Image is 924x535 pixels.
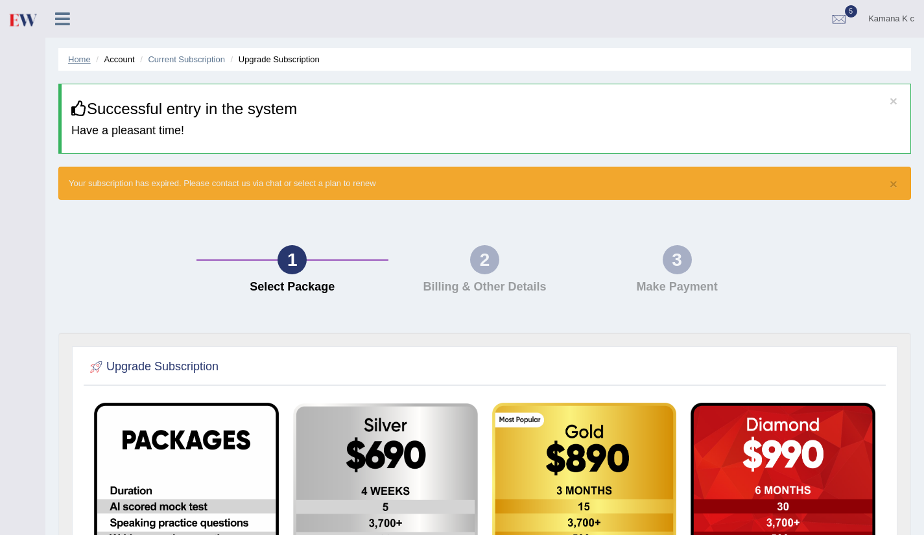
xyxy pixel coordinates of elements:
[148,54,225,64] a: Current Subscription
[470,245,499,274] div: 2
[890,177,897,191] button: ×
[228,53,320,65] li: Upgrade Subscription
[395,281,575,294] h4: Billing & Other Details
[87,357,219,377] h2: Upgrade Subscription
[845,5,858,18] span: 5
[71,125,901,137] h4: Have a pleasant time!
[71,101,901,117] h3: Successful entry in the system
[278,245,307,274] div: 1
[58,167,911,200] div: Your subscription has expired. Please contact us via chat or select a plan to renew
[587,281,767,294] h4: Make Payment
[68,54,91,64] a: Home
[203,281,383,294] h4: Select Package
[663,245,692,274] div: 3
[93,53,134,65] li: Account
[890,94,897,108] button: ×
